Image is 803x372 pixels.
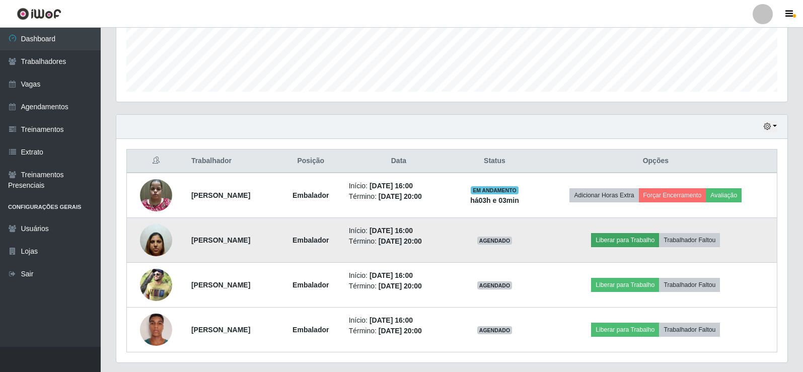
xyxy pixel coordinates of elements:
[370,182,413,190] time: [DATE] 16:00
[349,181,449,191] li: Início:
[569,188,638,202] button: Adicionar Horas Extra
[659,278,720,292] button: Trabalhador Faltou
[659,233,720,247] button: Trabalhador Faltou
[370,227,413,235] time: [DATE] 16:00
[191,236,250,244] strong: [PERSON_NAME]
[379,192,422,200] time: [DATE] 20:00
[477,237,513,245] span: AGENDADO
[191,191,250,199] strong: [PERSON_NAME]
[370,271,413,279] time: [DATE] 16:00
[191,281,250,289] strong: [PERSON_NAME]
[349,270,449,281] li: Início:
[293,236,329,244] strong: Embalador
[379,237,422,245] time: [DATE] 20:00
[591,233,659,247] button: Liberar para Trabalho
[379,327,422,335] time: [DATE] 20:00
[349,281,449,291] li: Término:
[349,226,449,236] li: Início:
[349,236,449,247] li: Término:
[140,308,172,351] img: 1751767387736.jpeg
[535,150,777,173] th: Opções
[591,278,659,292] button: Liberar para Trabalho
[349,326,449,336] li: Término:
[349,315,449,326] li: Início:
[639,188,706,202] button: Forçar Encerramento
[185,150,279,173] th: Trabalhador
[706,188,742,202] button: Avaliação
[293,281,329,289] strong: Embalador
[343,150,455,173] th: Data
[455,150,534,173] th: Status
[370,316,413,324] time: [DATE] 16:00
[379,282,422,290] time: [DATE] 20:00
[293,191,329,199] strong: Embalador
[349,191,449,202] li: Término:
[477,281,513,289] span: AGENDADO
[471,186,519,194] span: EM ANDAMENTO
[140,174,172,216] img: 1712714567127.jpeg
[659,323,720,337] button: Trabalhador Faltou
[470,196,519,204] strong: há 03 h e 03 min
[279,150,343,173] th: Posição
[477,326,513,334] span: AGENDADO
[17,8,61,20] img: CoreUI Logo
[140,218,172,261] img: 1730150027487.jpeg
[191,326,250,334] strong: [PERSON_NAME]
[140,261,172,309] img: 1744561065264.jpeg
[591,323,659,337] button: Liberar para Trabalho
[293,326,329,334] strong: Embalador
